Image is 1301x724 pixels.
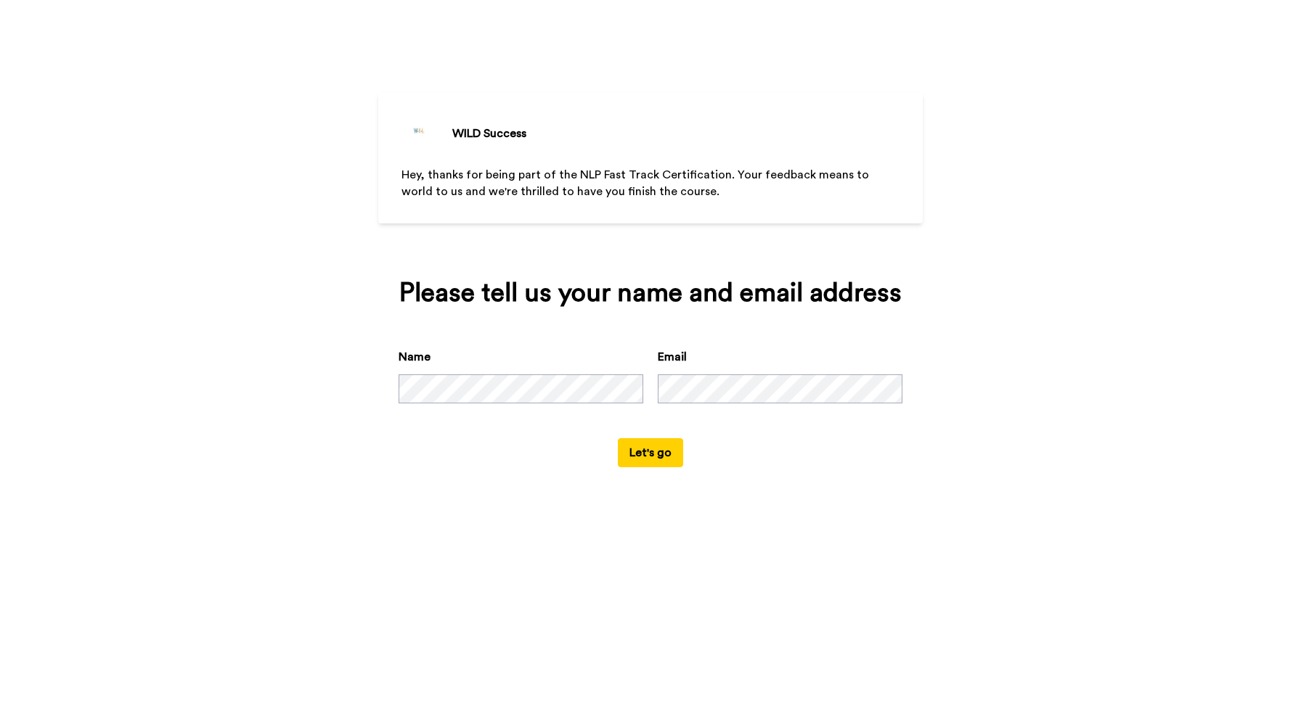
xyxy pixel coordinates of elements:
[401,169,872,197] span: Hey, thanks for being part of the NLP Fast Track Certification. Your feedback means to world to u...
[618,438,683,467] button: Let's go
[399,279,902,308] div: Please tell us your name and email address
[658,348,687,366] label: Email
[399,348,431,366] label: Name
[452,125,526,142] div: WILD Success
